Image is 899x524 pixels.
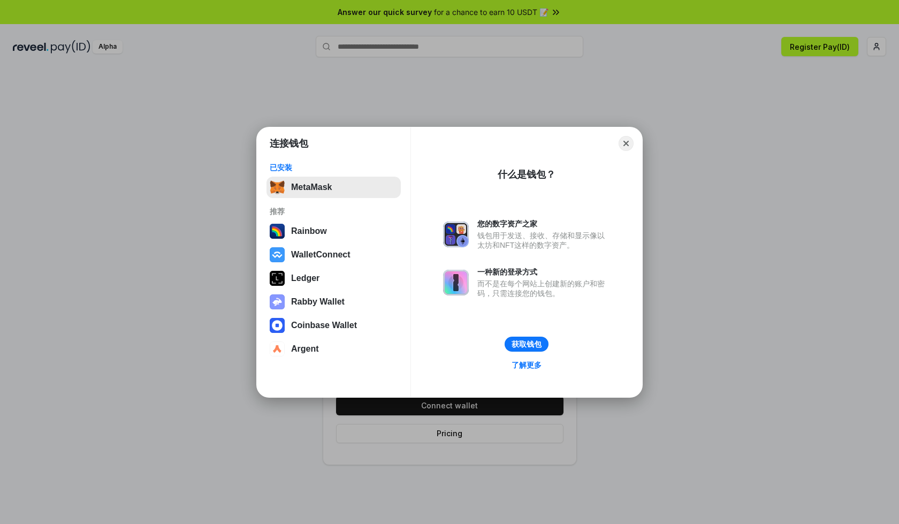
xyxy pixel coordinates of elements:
[505,337,548,352] button: 获取钱包
[443,222,469,247] img: svg+xml,%3Csvg%20xmlns%3D%22http%3A%2F%2Fwww.w3.org%2F2000%2Fsvg%22%20fill%3D%22none%22%20viewBox...
[498,168,555,181] div: 什么是钱包？
[291,297,345,307] div: Rabby Wallet
[270,137,308,150] h1: 连接钱包
[270,180,285,195] img: svg+xml,%3Csvg%20fill%3D%22none%22%20height%3D%2233%22%20viewBox%3D%220%200%2035%2033%22%20width%...
[266,244,401,265] button: WalletConnect
[266,315,401,336] button: Coinbase Wallet
[291,226,327,236] div: Rainbow
[270,294,285,309] img: svg+xml,%3Csvg%20xmlns%3D%22http%3A%2F%2Fwww.w3.org%2F2000%2Fsvg%22%20fill%3D%22none%22%20viewBox...
[619,136,634,151] button: Close
[477,219,610,229] div: 您的数字资产之家
[270,224,285,239] img: svg+xml,%3Csvg%20width%3D%22120%22%20height%3D%22120%22%20viewBox%3D%220%200%20120%20120%22%20fil...
[266,221,401,242] button: Rainbow
[266,291,401,313] button: Rabby Wallet
[266,177,401,198] button: MetaMask
[291,321,357,330] div: Coinbase Wallet
[291,344,319,354] div: Argent
[270,207,398,216] div: 推荐
[512,339,542,349] div: 获取钱包
[266,268,401,289] button: Ledger
[443,270,469,295] img: svg+xml,%3Csvg%20xmlns%3D%22http%3A%2F%2Fwww.w3.org%2F2000%2Fsvg%22%20fill%3D%22none%22%20viewBox...
[270,163,398,172] div: 已安装
[270,318,285,333] img: svg+xml,%3Csvg%20width%3D%2228%22%20height%3D%2228%22%20viewBox%3D%220%200%2028%2028%22%20fill%3D...
[291,250,351,260] div: WalletConnect
[270,341,285,356] img: svg+xml,%3Csvg%20width%3D%2228%22%20height%3D%2228%22%20viewBox%3D%220%200%2028%2028%22%20fill%3D...
[266,338,401,360] button: Argent
[291,274,319,283] div: Ledger
[477,279,610,298] div: 而不是在每个网站上创建新的账户和密码，只需连接您的钱包。
[270,247,285,262] img: svg+xml,%3Csvg%20width%3D%2228%22%20height%3D%2228%22%20viewBox%3D%220%200%2028%2028%22%20fill%3D...
[291,183,332,192] div: MetaMask
[477,231,610,250] div: 钱包用于发送、接收、存储和显示像以太坊和NFT这样的数字资产。
[505,358,548,372] a: 了解更多
[512,360,542,370] div: 了解更多
[270,271,285,286] img: svg+xml,%3Csvg%20xmlns%3D%22http%3A%2F%2Fwww.w3.org%2F2000%2Fsvg%22%20width%3D%2228%22%20height%3...
[477,267,610,277] div: 一种新的登录方式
